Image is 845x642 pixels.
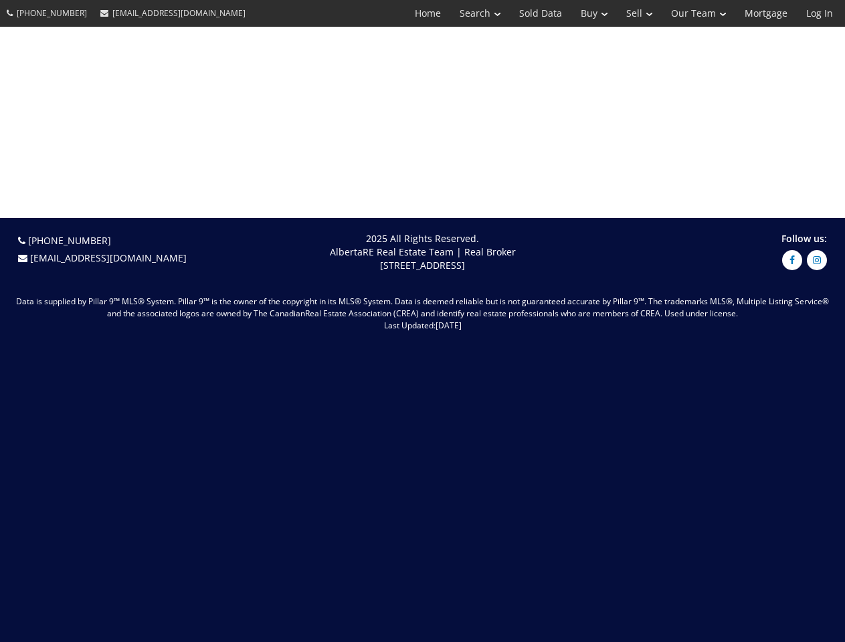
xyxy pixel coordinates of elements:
span: [STREET_ADDRESS] [380,259,465,272]
span: Real Estate Association (CREA) and identify real estate professionals who are members of CREA. Us... [305,308,738,319]
a: [PHONE_NUMBER] [28,234,111,247]
iframe: [PERSON_NAME] and the AlbertaRE Calgary Real Estate Team at Real Broker best Realtors in [GEOGRAP... [222,341,624,642]
p: Last Updated: [13,320,832,332]
p: 2025 All Rights Reserved. AlbertaRE Real Estate Team | Real Broker [223,232,623,272]
span: [EMAIL_ADDRESS][DOMAIN_NAME] [112,7,246,19]
a: [EMAIL_ADDRESS][DOMAIN_NAME] [94,1,252,25]
a: [EMAIL_ADDRESS][DOMAIN_NAME] [30,251,187,264]
span: [DATE] [436,320,462,331]
span: [PHONE_NUMBER] [17,7,87,19]
span: Data is supplied by Pillar 9™ MLS® System. Pillar 9™ is the owner of the copyright in its MLS® Sy... [16,296,829,319]
span: Follow us: [781,232,827,245]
